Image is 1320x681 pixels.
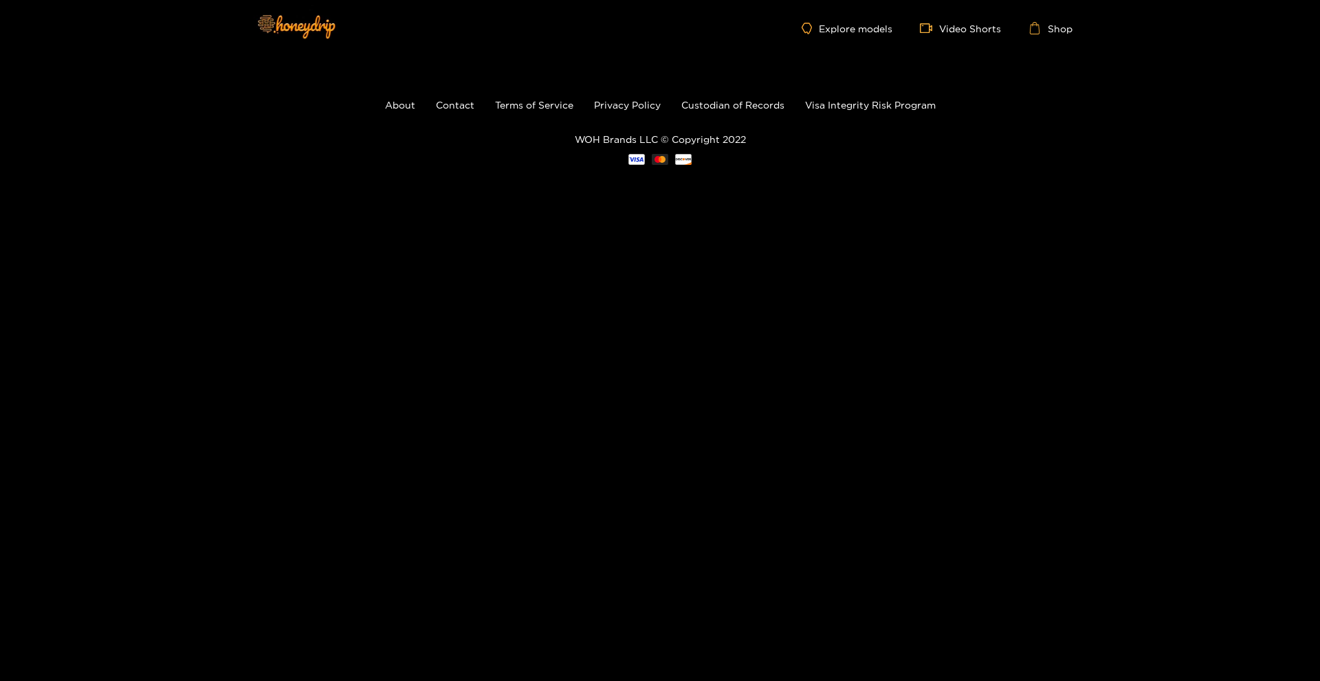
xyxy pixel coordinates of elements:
[920,22,1001,34] a: Video Shorts
[1028,22,1072,34] a: Shop
[385,100,415,110] a: About
[436,100,474,110] a: Contact
[681,100,784,110] a: Custodian of Records
[920,22,939,34] span: video-camera
[594,100,661,110] a: Privacy Policy
[802,23,892,34] a: Explore models
[495,100,573,110] a: Terms of Service
[805,100,936,110] a: Visa Integrity Risk Program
